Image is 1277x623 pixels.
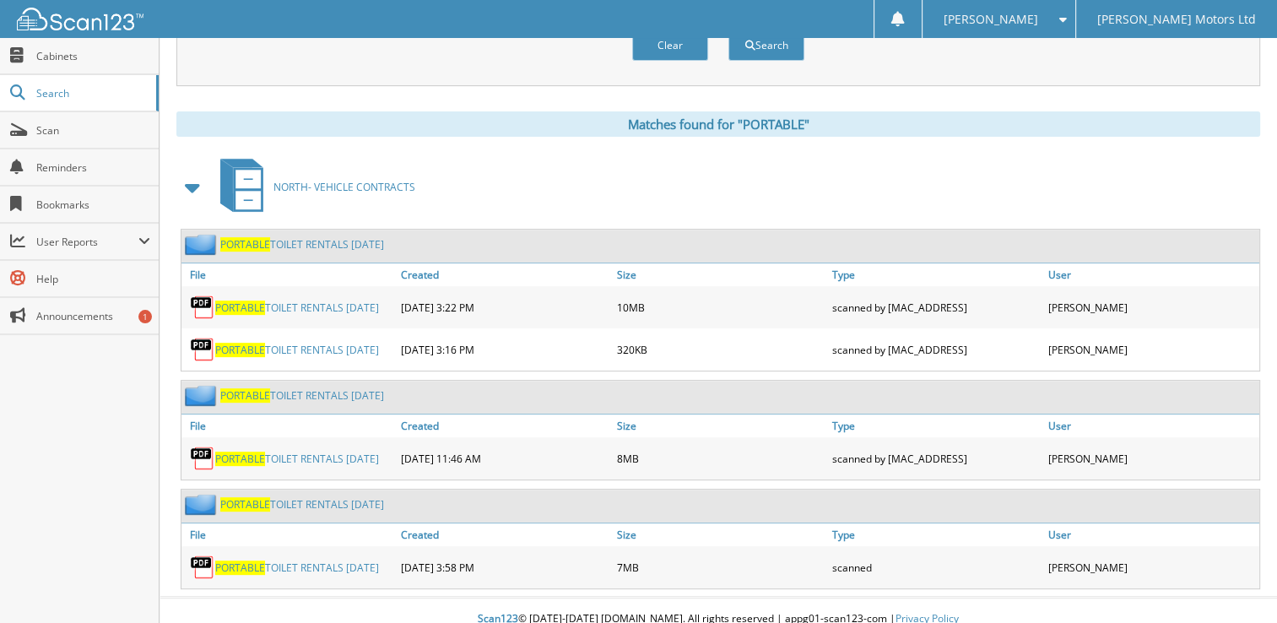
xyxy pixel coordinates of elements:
a: File [181,263,397,286]
div: [DATE] 11:46 AM [397,442,612,475]
span: Reminders [36,160,150,175]
div: 1 [138,310,152,323]
a: PORTABLETOILET RENTALS [DATE] [215,301,379,315]
img: scan123-logo-white.svg [17,8,143,30]
a: Size [613,523,828,546]
a: PORTABLETOILET RENTALS [DATE] [215,452,379,466]
a: Size [613,263,828,286]
span: Announcements [36,309,150,323]
div: 10MB [613,290,828,324]
div: [PERSON_NAME] [1044,333,1259,366]
a: Created [397,263,612,286]
span: PORTABLE [215,452,265,466]
img: PDF.png [190,337,215,362]
img: PDF.png [190,555,215,580]
span: PORTABLE [215,561,265,575]
span: Cabinets [36,49,150,63]
span: PORTABLE [215,343,265,357]
span: User Reports [36,235,138,249]
button: Search [728,30,804,61]
a: User [1044,523,1259,546]
div: [PERSON_NAME] [1044,550,1259,584]
div: 320KB [613,333,828,366]
span: NORTH- VEHICLE CONTRACTS [273,180,415,194]
span: PORTABLE [220,388,270,403]
img: folder2.png [185,494,220,515]
iframe: Chat Widget [1193,542,1277,623]
span: Help [36,272,150,286]
img: PDF.png [190,295,215,320]
a: Created [397,523,612,546]
div: scanned [828,550,1043,584]
span: [PERSON_NAME] Motors Ltd [1097,14,1256,24]
a: Size [613,414,828,437]
div: scanned by [MAC_ADDRESS] [828,442,1043,475]
img: PDF.png [190,446,215,471]
a: NORTH- VEHICLE CONTRACTS [210,154,415,220]
span: PORTABLE [215,301,265,315]
img: folder2.png [185,234,220,255]
div: [DATE] 3:16 PM [397,333,612,366]
span: PORTABLE [220,497,270,512]
a: PORTABLETOILET RENTALS [DATE] [215,343,379,357]
div: Matches found for "PORTABLE" [176,111,1260,137]
div: 8MB [613,442,828,475]
a: File [181,523,397,546]
img: folder2.png [185,385,220,406]
a: File [181,414,397,437]
a: PORTABLETOILET RENTALS [DATE] [220,497,384,512]
div: scanned by [MAC_ADDRESS] [828,333,1043,366]
a: User [1044,263,1259,286]
div: [PERSON_NAME] [1044,442,1259,475]
div: [DATE] 3:22 PM [397,290,612,324]
a: Type [828,263,1043,286]
div: [DATE] 3:58 PM [397,550,612,584]
div: 7MB [613,550,828,584]
a: Type [828,523,1043,546]
a: Created [397,414,612,437]
a: User [1044,414,1259,437]
a: PORTABLETOILET RENTALS [DATE] [215,561,379,575]
span: PORTABLE [220,237,270,252]
a: PORTABLETOILET RENTALS [DATE] [220,388,384,403]
button: Clear [632,30,708,61]
span: Search [36,86,148,100]
div: [PERSON_NAME] [1044,290,1259,324]
span: Scan [36,123,150,138]
a: Type [828,414,1043,437]
a: PORTABLETOILET RENTALS [DATE] [220,237,384,252]
span: [PERSON_NAME] [944,14,1038,24]
div: scanned by [MAC_ADDRESS] [828,290,1043,324]
span: Bookmarks [36,198,150,212]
